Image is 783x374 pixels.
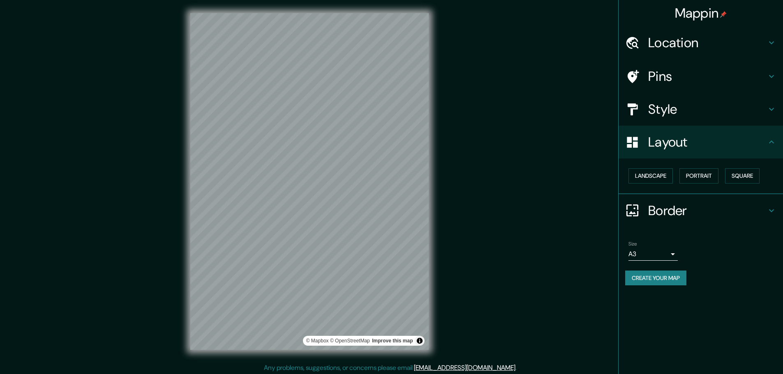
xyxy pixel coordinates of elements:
div: . [518,363,520,373]
a: [EMAIL_ADDRESS][DOMAIN_NAME] [414,363,515,372]
a: Map feedback [372,338,413,344]
h4: Mappin [675,5,727,21]
div: Location [619,26,783,59]
iframe: Help widget launcher [710,342,774,365]
p: Any problems, suggestions, or concerns please email . [264,363,517,373]
div: Border [619,194,783,227]
label: Size [628,240,637,247]
h4: Location [648,34,767,51]
button: Landscape [628,168,673,184]
canvas: Map [190,13,429,350]
a: Mapbox [306,338,329,344]
button: Square [725,168,760,184]
h4: Style [648,101,767,117]
div: . [517,363,518,373]
div: A3 [628,248,678,261]
div: Layout [619,126,783,158]
div: Style [619,93,783,126]
a: OpenStreetMap [330,338,370,344]
img: pin-icon.png [720,11,727,18]
h4: Pins [648,68,767,85]
button: Create your map [625,271,686,286]
h4: Border [648,202,767,219]
h4: Layout [648,134,767,150]
button: Toggle attribution [415,336,425,346]
div: Pins [619,60,783,93]
button: Portrait [679,168,718,184]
